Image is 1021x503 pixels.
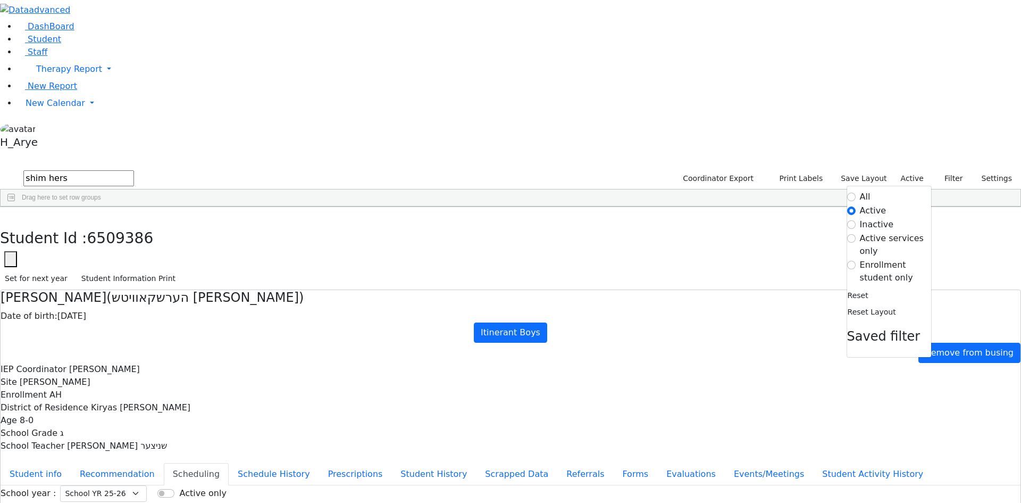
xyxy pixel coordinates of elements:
[391,463,476,485] button: Student History
[67,441,167,451] span: [PERSON_NAME] שניצער
[60,428,64,438] span: ג
[1,310,1020,323] div: [DATE]
[1,414,17,427] label: Age
[1,310,57,323] label: Date of birth:
[725,463,813,485] button: Events/Meetings
[1,487,56,500] label: School year :
[77,270,180,287] button: Student Information Print
[860,191,871,203] label: All
[847,329,920,344] span: Saved filter
[613,463,657,485] button: Forms
[17,81,77,91] a: New Report
[1,440,64,452] label: School Teacher
[36,64,102,74] span: Therapy Report
[91,402,190,413] span: Kiryas [PERSON_NAME]
[476,463,557,485] button: Scrapped Data
[847,287,869,304] button: Reset
[918,343,1020,363] a: Remove from busing
[767,170,827,187] button: Print Labels
[179,487,226,500] label: Active only
[26,98,85,108] span: New Calendar
[847,234,856,243] input: Active services only
[1,389,47,401] label: Enrollment
[20,415,34,425] span: 8-0
[1,401,88,414] label: District of Residence
[17,21,74,31] a: DashBoard
[17,93,1021,114] a: New Calendar
[229,463,319,485] button: Schedule History
[847,186,932,358] div: Settings
[20,377,90,387] span: [PERSON_NAME]
[847,220,856,229] input: Inactive
[1,463,71,485] button: Student info
[860,232,931,258] label: Active services only
[17,34,61,44] a: Student
[860,259,931,284] label: Enrollment student only
[71,463,164,485] button: Recommendation
[657,463,725,485] button: Evaluations
[28,81,77,91] span: New Report
[676,170,758,187] button: Coordinator Export
[87,229,154,247] span: 6509386
[28,21,74,31] span: DashBoard
[860,204,886,217] label: Active
[17,47,47,57] a: Staff
[847,261,856,269] input: Enrollment student only
[1,376,17,389] label: Site
[860,218,894,231] label: Inactive
[813,463,932,485] button: Student Activity History
[968,170,1017,187] button: Settings
[847,304,897,320] button: Reset Layout
[28,47,47,57] span: Staff
[69,364,140,374] span: [PERSON_NAME]
[896,170,928,187] label: Active
[1,363,66,376] label: IEP Coordinator
[1,427,57,440] label: School Grade
[164,463,229,485] button: Scheduling
[22,194,101,201] span: Drag here to set row groups
[319,463,392,485] button: Prescriptions
[28,34,61,44] span: Student
[557,463,613,485] button: Referrals
[474,323,547,343] a: Itinerant Boys
[836,170,891,187] button: Save Layout
[49,390,62,400] span: AH
[931,170,968,187] button: Filter
[925,348,1014,358] span: Remove from busing
[847,207,856,215] input: Active
[1,290,1020,306] h4: [PERSON_NAME]
[847,193,856,201] input: All
[17,59,1021,80] a: Therapy Report
[106,290,304,305] span: (הערשקאוויטש [PERSON_NAME])
[23,170,134,186] input: Search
